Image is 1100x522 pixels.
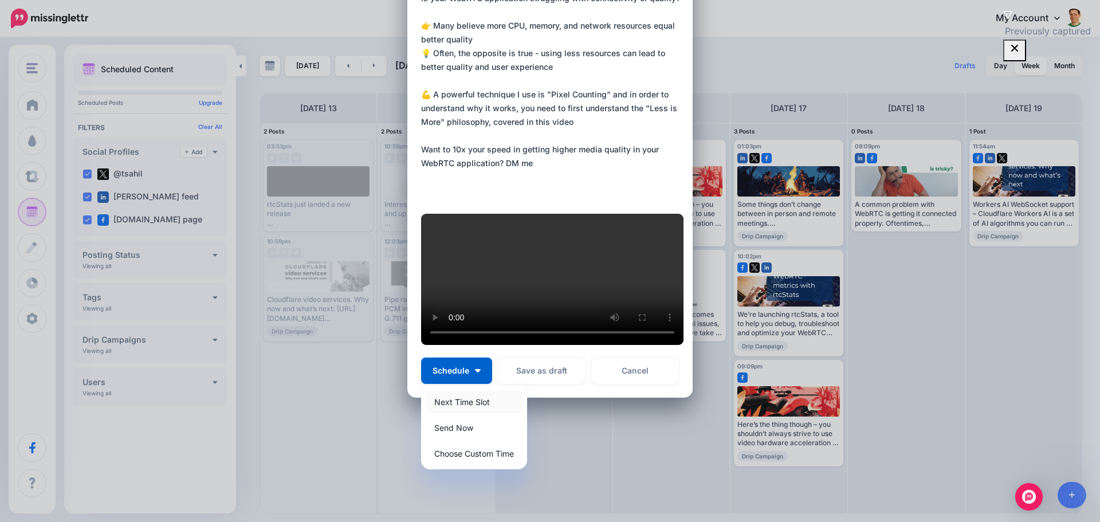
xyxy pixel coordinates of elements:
button: Save as draft [498,358,586,384]
button: Schedule [421,358,492,384]
div: Schedule [421,386,527,469]
a: Cancel [591,358,679,384]
span: Schedule [433,367,469,375]
a: Choose Custom Time [426,442,522,465]
img: arrow-down-white.png [475,369,481,372]
div: Open Intercom Messenger [1015,483,1043,511]
a: Next Time Slot [426,391,522,413]
a: Send Now [426,417,522,439]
